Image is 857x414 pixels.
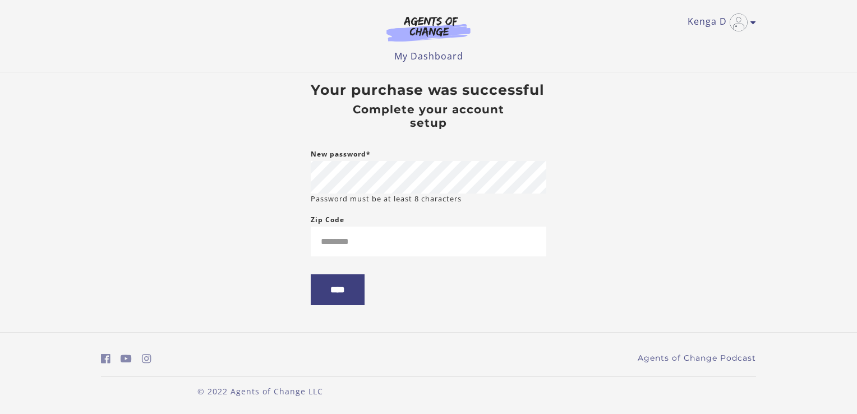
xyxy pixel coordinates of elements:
i: https://www.instagram.com/agentsofchangeprep/ (Open in a new window) [142,353,151,364]
a: Toggle menu [688,13,750,31]
img: Agents of Change Logo [375,16,482,42]
a: https://www.facebook.com/groups/aswbtestprep (Open in a new window) [101,351,110,367]
a: https://www.instagram.com/agentsofchangeprep/ (Open in a new window) [142,351,151,367]
p: © 2022 Agents of Change LLC [101,385,420,397]
i: https://www.youtube.com/c/AgentsofChangeTestPrepbyMeaganMitchell (Open in a new window) [121,353,132,364]
a: https://www.youtube.com/c/AgentsofChangeTestPrepbyMeaganMitchell (Open in a new window) [121,351,132,367]
label: New password* [311,148,371,161]
label: Zip Code [311,213,344,227]
i: https://www.facebook.com/groups/aswbtestprep (Open in a new window) [101,353,110,364]
h3: Your purchase was successful [311,81,546,98]
a: Agents of Change Podcast [638,352,756,364]
h4: Complete your account setup [334,103,523,130]
a: My Dashboard [394,50,463,62]
small: Password must be at least 8 characters [311,194,462,204]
